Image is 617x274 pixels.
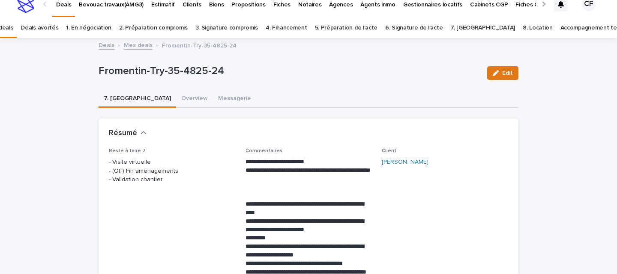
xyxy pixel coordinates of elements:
[109,148,146,153] span: Reste à faire 7
[382,158,428,167] a: [PERSON_NAME]
[246,148,282,153] span: Commentaires
[124,40,153,50] a: Mes deals
[266,18,307,38] a: 4. Financement
[109,129,147,138] button: Résumé
[315,18,378,38] a: 5. Préparation de l'acte
[176,90,213,108] button: Overview
[487,66,518,80] button: Edit
[99,40,114,50] a: Deals
[99,90,176,108] button: 7. [GEOGRAPHIC_DATA]
[213,90,256,108] button: Messagerie
[99,65,480,77] p: Fromentin-Try-35-4825-24
[21,18,58,38] a: Deals avortés
[66,18,111,38] a: 1. En négociation
[162,40,237,50] p: Fromentin-Try-35-4825-24
[385,18,443,38] a: 6. Signature de l'acte
[523,18,553,38] a: 8. Location
[195,18,258,38] a: 3. Signature compromis
[382,148,396,153] span: Client
[450,18,515,38] a: 7. [GEOGRAPHIC_DATA]
[502,70,513,76] span: Edit
[119,18,188,38] a: 2. Préparation compromis
[109,129,137,138] h2: Résumé
[109,158,235,184] p: - Visite virtuelle - (Off) Fin aménagements - Validation chantier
